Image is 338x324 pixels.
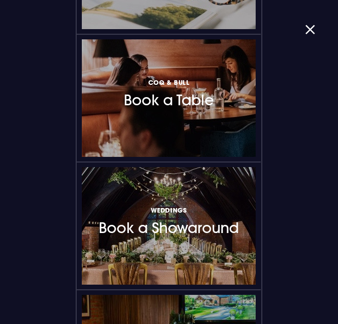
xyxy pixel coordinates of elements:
[151,206,187,214] span: Weddings
[82,167,256,285] a: WeddingsBook a Showaround
[148,78,190,86] span: Coq & Bull
[82,39,256,157] a: Coq & BullBook a Table
[99,204,239,237] h3: Book a Showaround
[124,77,214,109] h3: Book a Table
